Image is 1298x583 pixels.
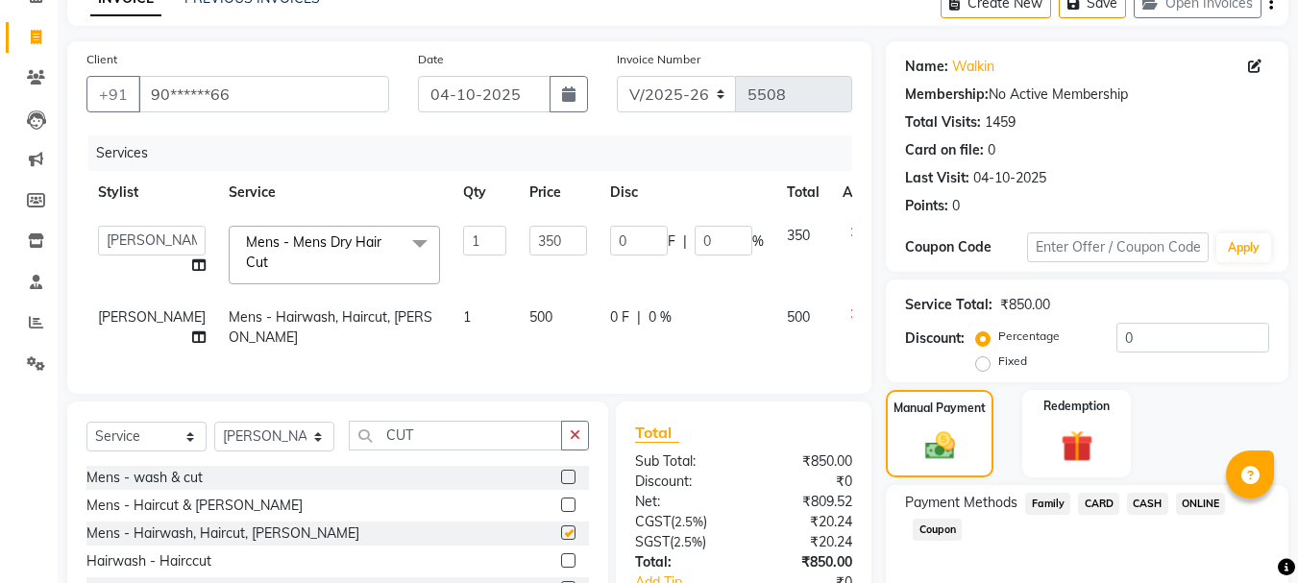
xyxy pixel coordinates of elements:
[673,534,702,549] span: 2.5%
[229,308,432,346] span: Mens - Hairwash, Haircut, [PERSON_NAME]
[905,493,1017,513] span: Payment Methods
[86,468,203,488] div: Mens - wash & cut
[86,523,359,544] div: Mens - Hairwash, Haircut, [PERSON_NAME]
[905,57,948,77] div: Name:
[635,423,679,443] span: Total
[744,472,867,492] div: ₹0
[86,551,211,571] div: Hairwash - Hairccut
[683,231,687,252] span: |
[916,428,965,463] img: _cash.svg
[905,295,992,315] div: Service Total:
[752,231,764,252] span: %
[635,513,671,530] span: CGST
[998,328,1060,345] label: Percentage
[905,85,989,105] div: Membership:
[913,519,962,541] span: Coupon
[1078,493,1119,515] span: CARD
[649,307,672,328] span: 0 %
[787,308,810,326] span: 500
[637,307,641,328] span: |
[831,171,894,214] th: Action
[98,308,206,326] span: [PERSON_NAME]
[905,196,948,216] div: Points:
[86,76,140,112] button: +91
[973,168,1046,188] div: 04-10-2025
[217,171,452,214] th: Service
[518,171,599,214] th: Price
[529,308,552,326] span: 500
[452,171,518,214] th: Qty
[1043,398,1110,415] label: Redemption
[617,51,700,68] label: Invoice Number
[610,307,629,328] span: 0 F
[621,512,744,532] div: ( )
[1025,493,1070,515] span: Family
[952,196,960,216] div: 0
[86,171,217,214] th: Stylist
[86,496,303,516] div: Mens - Haircut & [PERSON_NAME]
[1176,493,1226,515] span: ONLINE
[744,492,867,512] div: ₹809.52
[787,227,810,244] span: 350
[668,231,675,252] span: F
[744,451,867,472] div: ₹850.00
[1000,295,1050,315] div: ₹850.00
[744,512,867,532] div: ₹20.24
[463,308,471,326] span: 1
[905,237,1026,257] div: Coupon Code
[998,352,1027,370] label: Fixed
[635,533,670,550] span: SGST
[621,451,744,472] div: Sub Total:
[88,135,867,171] div: Services
[246,233,381,271] span: Mens - Mens Dry Hair Cut
[599,171,775,214] th: Disc
[905,85,1269,105] div: No Active Membership
[1027,232,1209,262] input: Enter Offer / Coupon Code
[988,140,995,160] div: 0
[952,57,994,77] a: Walkin
[621,472,744,492] div: Discount:
[268,254,277,271] a: x
[744,552,867,572] div: ₹850.00
[905,328,965,349] div: Discount:
[621,532,744,552] div: ( )
[1051,426,1103,466] img: _gift.svg
[1127,493,1168,515] span: CASH
[775,171,831,214] th: Total
[621,552,744,572] div: Total:
[905,140,984,160] div: Card on file:
[621,492,744,512] div: Net:
[905,168,969,188] div: Last Visit:
[905,112,981,133] div: Total Visits:
[418,51,444,68] label: Date
[744,532,867,552] div: ₹20.24
[985,112,1016,133] div: 1459
[674,514,703,529] span: 2.5%
[138,76,389,112] input: Search by Name/Mobile/Email/Code
[349,421,562,450] input: Search or Scan
[894,400,986,417] label: Manual Payment
[1216,233,1271,262] button: Apply
[86,51,117,68] label: Client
